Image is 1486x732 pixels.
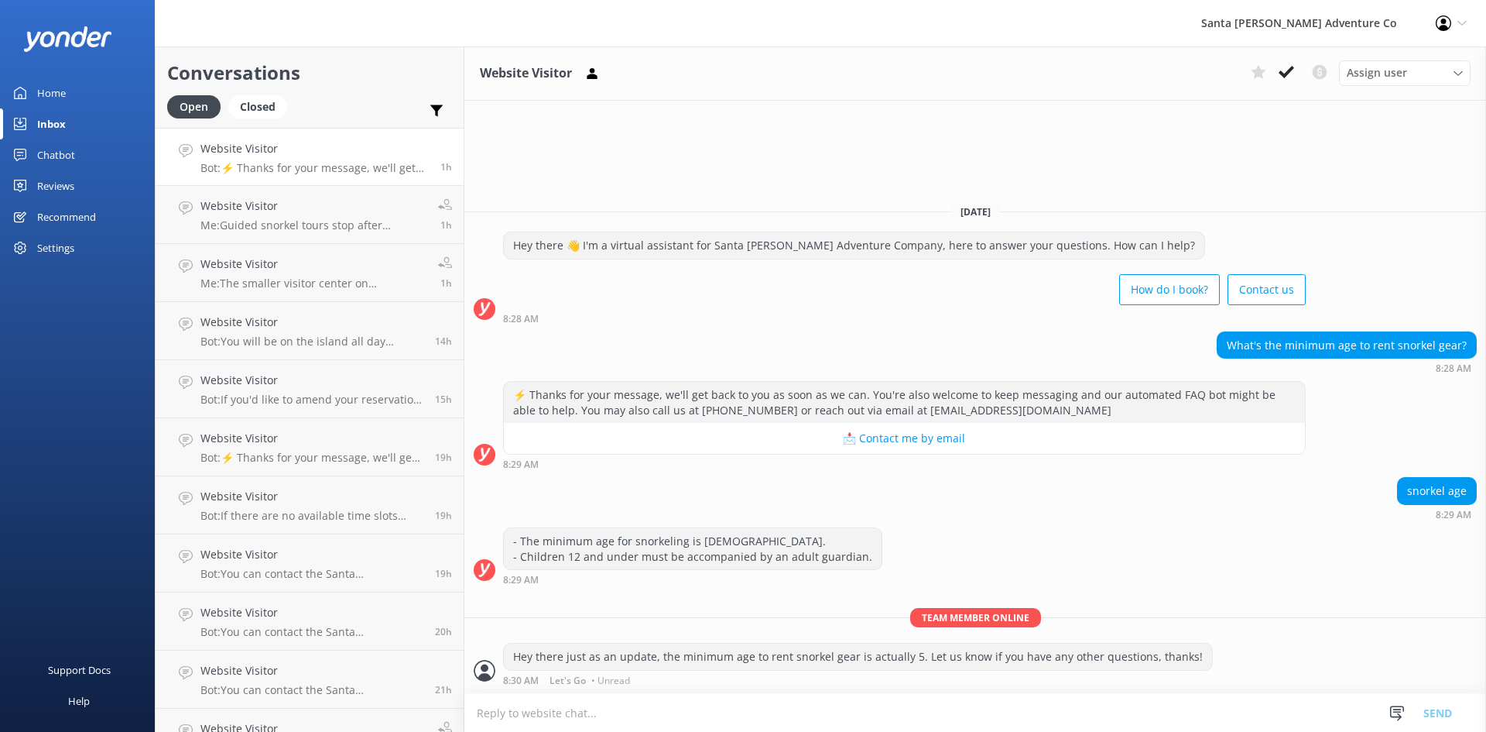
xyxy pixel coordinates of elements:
[1397,509,1477,520] div: Oct 08 2025 08:29am (UTC -07:00) America/Tijuana
[167,98,228,115] a: Open
[200,683,423,697] p: Bot: You can contact the Santa [PERSON_NAME] Adventure Co. team by calling [PHONE_NUMBER] or emai...
[200,335,423,349] p: Bot: You will be on the island all day regardless of the tour length you pick. Free time can be u...
[503,676,539,686] strong: 8:30 AM
[37,170,74,201] div: Reviews
[951,205,1000,218] span: [DATE]
[200,372,423,389] h4: Website Visitor
[156,418,464,476] a: Website VisitorBot:⚡ Thanks for your message, we'll get back to you as soon as we can. You're als...
[200,430,423,447] h4: Website Visitor
[435,451,452,464] span: Oct 07 2025 03:02pm (UTC -07:00) America/Tijuana
[156,360,464,418] a: Website VisitorBot:If you'd like to amend your reservation, please contact the Santa [PERSON_NAME...
[504,232,1204,259] div: Hey there 👋 I'm a virtual assistant for Santa [PERSON_NAME] Adventure Company, here to answer you...
[200,662,423,679] h4: Website Visitor
[550,676,586,686] span: Let's Go
[156,651,464,709] a: Website VisitorBot:You can contact the Santa [PERSON_NAME] Adventure Co. team by calling [PHONE_N...
[156,476,464,534] a: Website VisitorBot:If there are no available time slots showing online, the trip is likely full. ...
[37,108,66,139] div: Inbox
[1217,363,1477,373] div: Oct 08 2025 08:28am (UTC -07:00) America/Tijuana
[435,335,452,348] span: Oct 07 2025 07:14pm (UTC -07:00) America/Tijuana
[200,161,429,175] p: Bot: ⚡ Thanks for your message, we'll get back to you as soon as we can. You're also welcome to k...
[503,459,1306,469] div: Oct 08 2025 08:29am (UTC -07:00) America/Tijuana
[200,488,423,505] h4: Website Visitor
[504,528,882,569] div: - The minimum age for snorkeling is [DEMOGRAPHIC_DATA]. - Children 12 and under must be accompani...
[910,608,1041,627] span: Team member online
[1436,364,1471,373] strong: 8:28 AM
[48,655,111,686] div: Support Docs
[1436,510,1471,520] strong: 8:29 AM
[167,58,452,88] h2: Conversations
[156,186,464,244] a: Website VisitorMe:Guided snorkel tours stop after September until late Spring, although you can s...
[167,95,221,119] div: Open
[440,160,452,174] span: Oct 08 2025 08:28am (UTC -07:00) America/Tijuana
[200,198,426,215] h4: Website Visitor
[503,675,1213,686] div: Oct 08 2025 08:30am (UTC -07:00) America/Tijuana
[37,77,66,108] div: Home
[200,451,423,465] p: Bot: ⚡ Thanks for your message, we'll get back to you as soon as we can. You're also welcome to k...
[504,644,1212,670] div: Hey there just as an update, the minimum age to rent snorkel gear is actually 5. Let us know if y...
[1119,274,1220,305] button: How do I book?
[200,140,429,157] h4: Website Visitor
[591,676,630,686] span: • Unread
[503,460,539,469] strong: 8:29 AM
[435,509,452,522] span: Oct 07 2025 02:33pm (UTC -07:00) America/Tijuana
[156,244,464,302] a: Website VisitorMe:The smaller visitor center on [GEOGRAPHIC_DATA][PERSON_NAME] is closed as of [D...
[200,393,423,407] p: Bot: If you'd like to amend your reservation, please contact the Santa [PERSON_NAME] Adventure Co...
[503,576,539,585] strong: 8:29 AM
[200,314,423,331] h4: Website Visitor
[480,64,572,84] h3: Website Visitor
[156,302,464,360] a: Website VisitorBot:You will be on the island all day regardless of the tour length you pick. Free...
[1217,332,1476,359] div: What's the minimum age to rent snorkel gear?
[435,625,452,638] span: Oct 07 2025 01:59pm (UTC -07:00) America/Tijuana
[200,509,423,523] p: Bot: If there are no available time slots showing online, the trip is likely full. You can reach ...
[37,201,96,232] div: Recommend
[435,567,452,580] span: Oct 07 2025 02:18pm (UTC -07:00) America/Tijuana
[68,686,90,717] div: Help
[200,256,426,273] h4: Website Visitor
[200,604,423,621] h4: Website Visitor
[156,534,464,593] a: Website VisitorBot:You can contact the Santa [PERSON_NAME] Adventure Co. team at [PHONE_NUMBER], ...
[37,232,74,263] div: Settings
[440,218,452,232] span: Oct 08 2025 08:20am (UTC -07:00) America/Tijuana
[200,546,423,563] h4: Website Visitor
[440,277,452,290] span: Oct 08 2025 08:09am (UTC -07:00) America/Tijuana
[200,625,423,639] p: Bot: You can contact the Santa [PERSON_NAME] Adventure Co. team at [PHONE_NUMBER], or by emailing...
[200,277,426,290] p: Me: The smaller visitor center on [GEOGRAPHIC_DATA][PERSON_NAME] is closed as of [DATE] due to th...
[200,218,426,232] p: Me: Guided snorkel tours stop after September until late Spring, although you can still rent snor...
[1347,64,1407,81] span: Assign user
[156,593,464,651] a: Website VisitorBot:You can contact the Santa [PERSON_NAME] Adventure Co. team at [PHONE_NUMBER], ...
[503,313,1306,324] div: Oct 08 2025 08:28am (UTC -07:00) America/Tijuana
[156,128,464,186] a: Website VisitorBot:⚡ Thanks for your message, we'll get back to you as soon as we can. You're als...
[503,314,539,324] strong: 8:28 AM
[503,574,882,585] div: Oct 08 2025 08:29am (UTC -07:00) America/Tijuana
[37,139,75,170] div: Chatbot
[1398,478,1476,504] div: snorkel age
[200,567,423,581] p: Bot: You can contact the Santa [PERSON_NAME] Adventure Co. team at [PHONE_NUMBER], or by emailing...
[504,423,1305,454] button: 📩 Contact me by email
[1339,60,1471,85] div: Assign User
[1227,274,1306,305] button: Contact us
[228,98,295,115] a: Closed
[504,382,1305,423] div: ⚡ Thanks for your message, we'll get back to you as soon as we can. You're also welcome to keep m...
[23,26,112,52] img: yonder-white-logo.png
[435,683,452,696] span: Oct 07 2025 12:56pm (UTC -07:00) America/Tijuana
[435,393,452,406] span: Oct 07 2025 06:57pm (UTC -07:00) America/Tijuana
[228,95,287,119] div: Closed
